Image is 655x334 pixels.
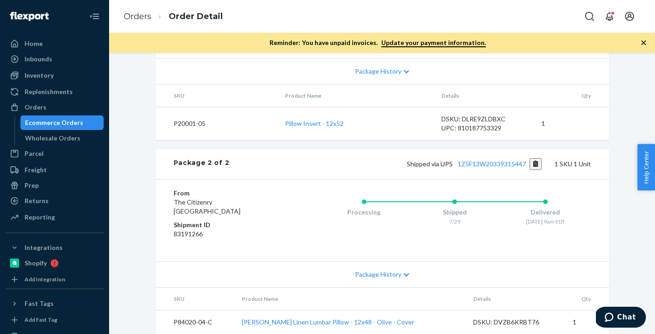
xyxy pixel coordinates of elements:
[20,115,104,130] a: Ecommerce Orders
[596,307,646,329] iframe: Opens a widget where you can chat to one of our agents
[355,270,401,279] span: Package History
[124,11,151,21] a: Orders
[25,103,46,112] div: Orders
[25,299,54,308] div: Fast Tags
[85,7,104,25] button: Close Navigation
[473,318,559,327] div: DSKU: DVZB6KRBT76
[381,39,486,47] a: Update your payment information.
[466,288,566,310] th: Details
[5,240,104,255] button: Integrations
[407,160,542,168] span: Shipped via UPS
[25,316,57,324] div: Add Fast Tag
[534,85,609,107] th: Qty
[155,107,278,140] td: P20001-05
[174,220,282,229] dt: Shipment ID
[500,218,591,225] div: [DATE] 9am EDT
[174,189,282,198] dt: From
[5,274,104,285] a: Add Integration
[25,118,83,127] div: Ecommerce Orders
[5,146,104,161] a: Parcel
[285,120,344,127] a: Pillow Insert - 12x52
[5,194,104,208] a: Returns
[155,85,278,107] th: SKU
[500,208,591,217] div: Delivered
[600,7,619,25] button: Open notifications
[5,36,104,51] a: Home
[25,55,52,64] div: Inbounds
[25,165,47,174] div: Freight
[242,318,414,326] a: [PERSON_NAME] Linen Lumbar Pillow - 12x48 - Olive - Cover
[116,3,230,30] ol: breadcrumbs
[355,67,401,76] span: Package History
[20,131,104,145] a: Wholesale Orders
[441,124,527,133] div: UPC: 810187753329
[5,163,104,177] a: Freight
[25,181,39,190] div: Prep
[5,178,104,193] a: Prep
[441,115,527,124] div: DSKU: DLRE9ZLDBXC
[409,218,500,225] div: 7/29
[5,256,104,270] a: Shopify
[5,314,104,325] a: Add Fast Tag
[174,198,240,215] span: The Citizenry [GEOGRAPHIC_DATA]
[25,275,65,283] div: Add Integration
[319,208,410,217] div: Processing
[5,68,104,83] a: Inventory
[25,213,55,222] div: Reporting
[174,158,230,170] div: Package 2 of 2
[458,160,526,168] a: 1Z5F13W20339315447
[5,296,104,311] button: Fast Tags
[620,7,639,25] button: Open account menu
[25,39,43,48] div: Home
[229,158,590,170] div: 1 SKU 1 Unit
[534,107,609,140] td: 1
[25,243,63,252] div: Integrations
[5,52,104,66] a: Inbounds
[25,87,73,96] div: Replenishments
[565,288,609,310] th: Qty
[155,288,235,310] th: SKU
[270,38,486,47] p: Reminder: You have unpaid invoices.
[580,7,599,25] button: Open Search Box
[530,158,542,170] button: Copy tracking number
[409,208,500,217] div: Shipped
[25,134,80,143] div: Wholesale Orders
[278,85,434,107] th: Product Name
[235,288,466,310] th: Product Name
[637,144,655,190] button: Help Center
[25,71,54,80] div: Inventory
[5,210,104,224] a: Reporting
[5,100,104,115] a: Orders
[169,11,223,21] a: Order Detail
[174,229,282,239] dd: 83191266
[25,149,44,158] div: Parcel
[10,12,49,21] img: Flexport logo
[434,85,534,107] th: Details
[5,85,104,99] a: Replenishments
[155,310,235,334] td: P84020-04-C
[25,196,49,205] div: Returns
[25,259,47,268] div: Shopify
[565,310,609,334] td: 1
